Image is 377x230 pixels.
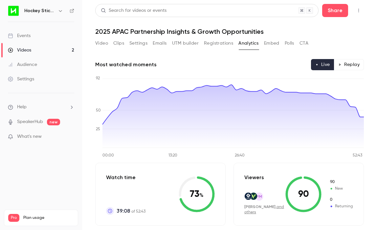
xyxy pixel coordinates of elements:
[113,38,124,49] button: Clips
[95,61,157,69] h2: Most watched moments
[244,204,285,215] div: ,
[129,38,147,49] button: Settings
[8,6,19,16] img: Hockey Stick Advisory
[334,59,364,70] button: Replay
[23,215,74,220] span: Plan usage
[8,47,31,53] div: Videos
[95,38,108,49] button: Video
[329,186,353,192] span: New
[8,61,37,68] div: Audience
[238,38,259,49] button: Analytics
[329,197,353,203] span: Returning
[322,4,348,17] button: Share
[117,207,130,215] span: 39:08
[96,127,100,131] tspan: 25
[153,38,166,49] button: Emails
[66,134,74,140] iframe: Noticeable Trigger
[106,174,145,181] p: Watch time
[244,174,264,181] p: Viewers
[95,28,364,35] h1: 2025 APAC Partnership Insights & Growth Opportunities
[329,179,353,185] span: New
[8,104,74,111] li: help-dropdown-opener
[101,7,166,14] div: Search for videos or events
[235,154,245,157] tspan: 26:40
[172,38,199,49] button: UTM builder
[17,118,43,125] a: SpeakerHub
[102,154,114,157] tspan: 00:00
[8,214,19,222] span: Pro
[8,76,34,82] div: Settings
[17,104,27,111] span: Help
[168,154,177,157] tspan: 13:20
[353,5,364,16] button: Top Bar Actions
[24,8,55,14] h6: Hockey Stick Advisory
[244,204,276,209] span: [PERSON_NAME]
[204,38,233,49] button: Registrations
[299,38,308,49] button: CTA
[329,203,353,209] span: Returning
[96,109,101,113] tspan: 50
[285,38,294,49] button: Polls
[47,119,60,125] span: new
[256,194,262,199] span: PM
[264,38,279,49] button: Embed
[353,154,362,157] tspan: 52:43
[245,193,252,200] img: lawpath.com.au
[8,32,31,39] div: Events
[250,193,257,200] img: vively.com.au
[311,59,334,70] button: Live
[117,207,145,215] p: of 52:43
[17,133,42,140] span: What's new
[96,76,100,80] tspan: 92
